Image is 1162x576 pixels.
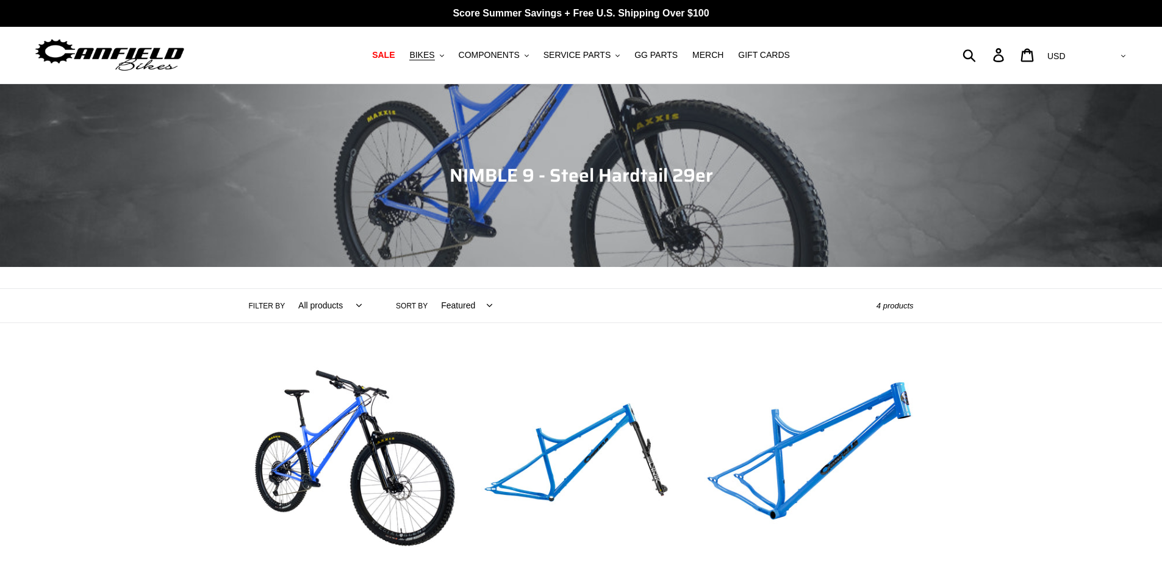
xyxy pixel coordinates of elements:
[403,47,450,63] button: BIKES
[372,50,395,60] span: SALE
[877,301,914,310] span: 4 products
[732,47,796,63] a: GIFT CARDS
[969,41,1000,68] input: Search
[450,161,713,190] span: NIMBLE 9 - Steel Hardtail 29er
[249,300,285,311] label: Filter by
[34,36,186,74] img: Canfield Bikes
[738,50,790,60] span: GIFT CARDS
[409,50,434,60] span: BIKES
[396,300,428,311] label: Sort by
[459,50,520,60] span: COMPONENTS
[537,47,626,63] button: SERVICE PARTS
[634,50,678,60] span: GG PARTS
[453,47,535,63] button: COMPONENTS
[366,47,401,63] a: SALE
[686,47,730,63] a: MERCH
[543,50,611,60] span: SERVICE PARTS
[692,50,723,60] span: MERCH
[628,47,684,63] a: GG PARTS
